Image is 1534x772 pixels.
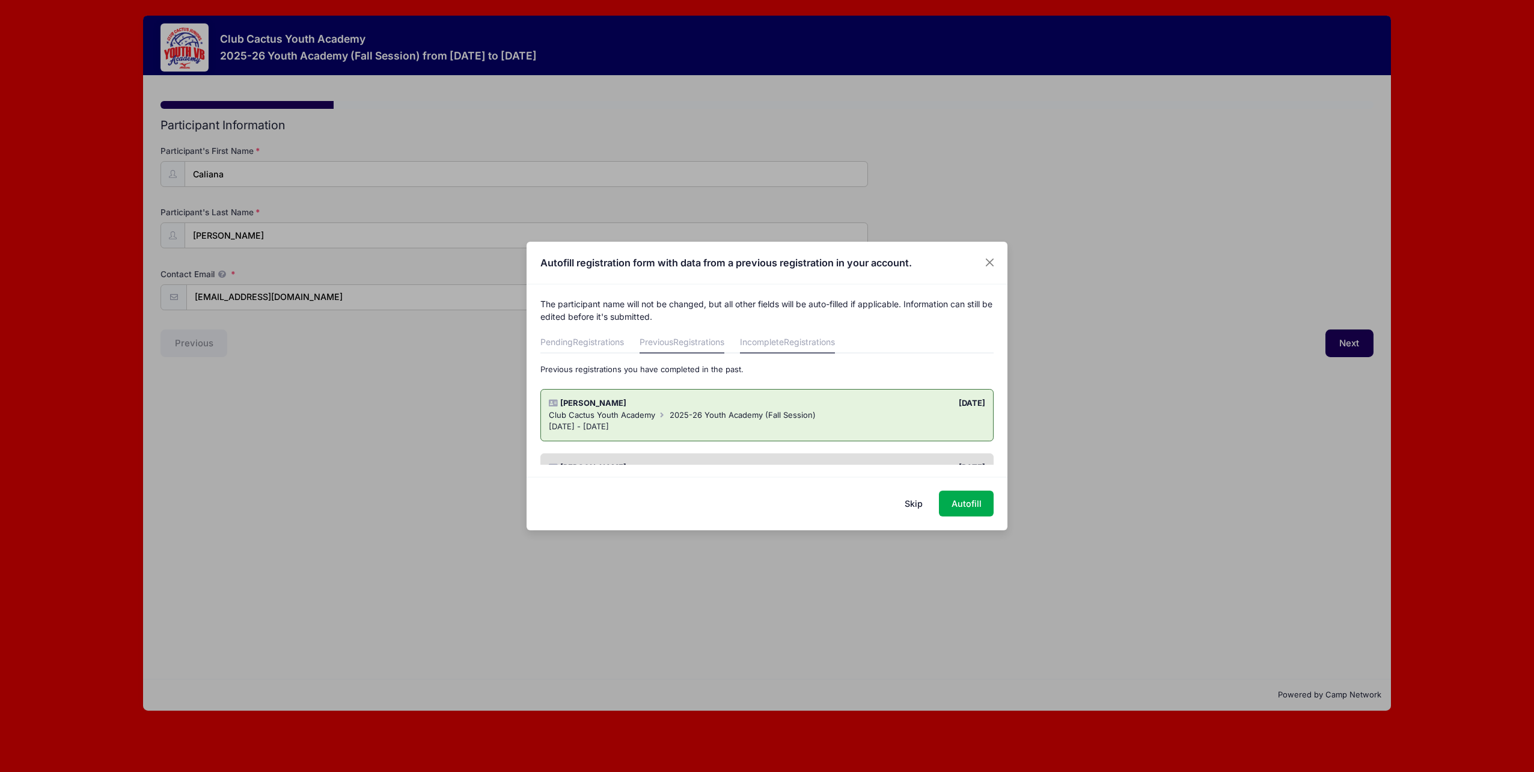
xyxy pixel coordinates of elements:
button: Skip [893,491,935,516]
div: [DATE] [767,397,991,409]
p: Previous registrations you have completed in the past. [540,364,994,376]
div: [DATE] [767,462,991,474]
span: Club Cactus Youth Academy [549,410,655,420]
span: Registrations [573,337,624,347]
span: Registrations [673,337,724,347]
h4: Autofill registration form with data from a previous registration in your account. [540,256,912,270]
button: Autofill [939,491,994,516]
p: The participant name will not be changed, but all other fields will be auto-filled if applicable.... [540,298,994,323]
span: Registrations [784,337,835,347]
div: [PERSON_NAME] [543,462,767,474]
a: Pending [540,332,624,354]
a: Incomplete [740,332,835,354]
button: Close [979,252,1001,274]
span: 2025-26 Youth Academy (Fall Session) [670,410,816,420]
div: [DATE] - [DATE] [549,421,986,433]
div: [PERSON_NAME] [543,397,767,409]
a: Previous [640,332,724,354]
